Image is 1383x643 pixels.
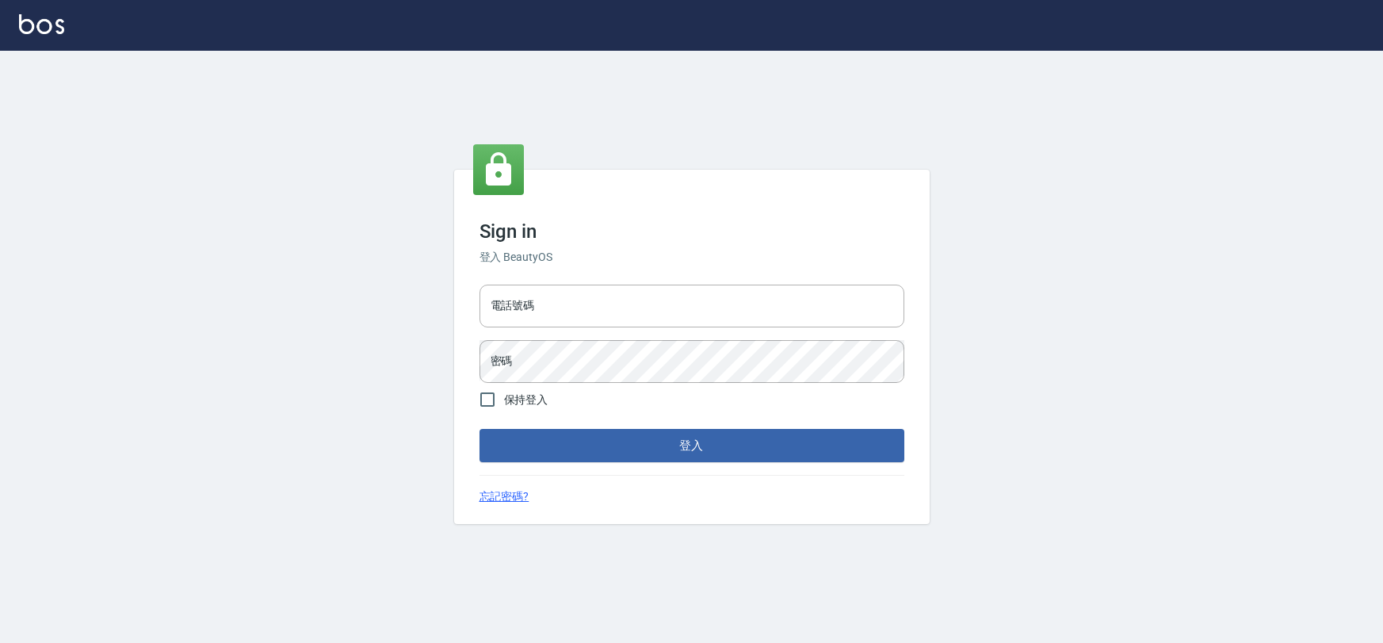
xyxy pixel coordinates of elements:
h3: Sign in [479,220,904,243]
h6: 登入 BeautyOS [479,249,904,266]
span: 保持登入 [504,392,548,408]
a: 忘記密碼? [479,488,529,505]
button: 登入 [479,429,904,462]
img: Logo [19,14,64,34]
